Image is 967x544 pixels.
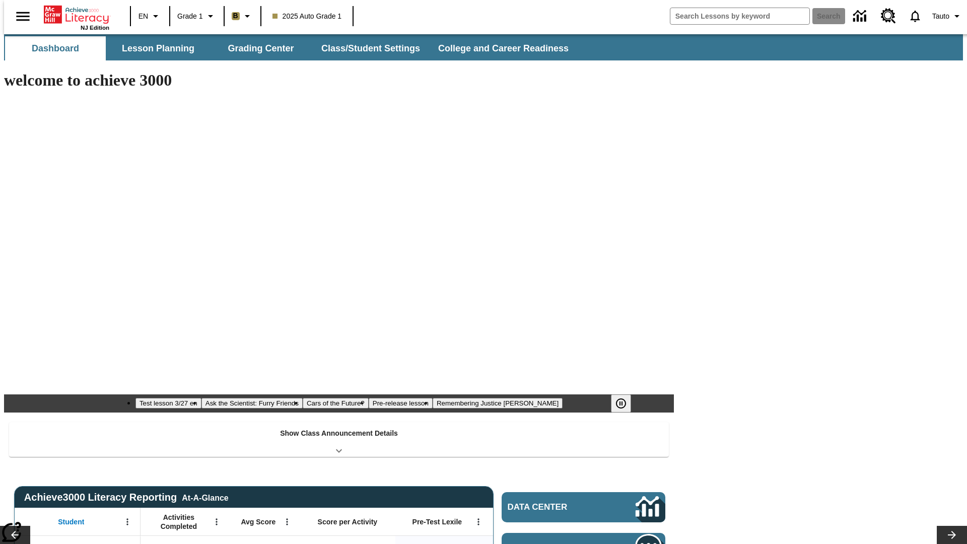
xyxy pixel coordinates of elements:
[369,398,433,409] button: Slide 4 Pre-release lesson
[280,514,295,529] button: Open Menu
[135,398,201,409] button: Slide 1 Test lesson 3/27 en
[928,7,967,25] button: Profile/Settings
[670,8,809,24] input: search field
[182,492,228,503] div: At-A-Glance
[4,71,674,90] h1: welcome to achieve 3000
[412,517,462,526] span: Pre-Test Lexile
[146,513,212,531] span: Activities Completed
[611,394,641,413] div: Pause
[280,428,398,439] p: Show Class Announcement Details
[611,394,631,413] button: Pause
[81,25,109,31] span: NJ Edition
[233,10,238,22] span: B
[228,7,257,25] button: Boost Class color is light brown. Change class color
[502,492,665,522] a: Data Center
[4,34,963,60] div: SubNavbar
[508,502,602,512] span: Data Center
[5,36,106,60] button: Dashboard
[272,11,342,22] span: 2025 Auto Grade 1
[134,7,166,25] button: Language: EN, Select a language
[173,7,221,25] button: Grade: Grade 1, Select a grade
[108,36,209,60] button: Lesson Planning
[932,11,949,22] span: Tauto
[430,36,577,60] button: College and Career Readiness
[471,514,486,529] button: Open Menu
[875,3,902,30] a: Resource Center, Will open in new tab
[433,398,563,409] button: Slide 5 Remembering Justice O'Connor
[177,11,203,22] span: Grade 1
[937,526,967,544] button: Lesson carousel, Next
[120,514,135,529] button: Open Menu
[313,36,428,60] button: Class/Student Settings
[201,398,303,409] button: Slide 2 Ask the Scientist: Furry Friends
[303,398,369,409] button: Slide 3 Cars of the Future?
[318,517,378,526] span: Score per Activity
[9,422,669,457] div: Show Class Announcement Details
[44,5,109,25] a: Home
[24,492,229,503] span: Achieve3000 Literacy Reporting
[139,11,148,22] span: EN
[8,2,38,31] button: Open side menu
[44,4,109,31] div: Home
[58,517,84,526] span: Student
[241,517,275,526] span: Avg Score
[209,514,224,529] button: Open Menu
[847,3,875,30] a: Data Center
[4,36,578,60] div: SubNavbar
[902,3,928,29] a: Notifications
[211,36,311,60] button: Grading Center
